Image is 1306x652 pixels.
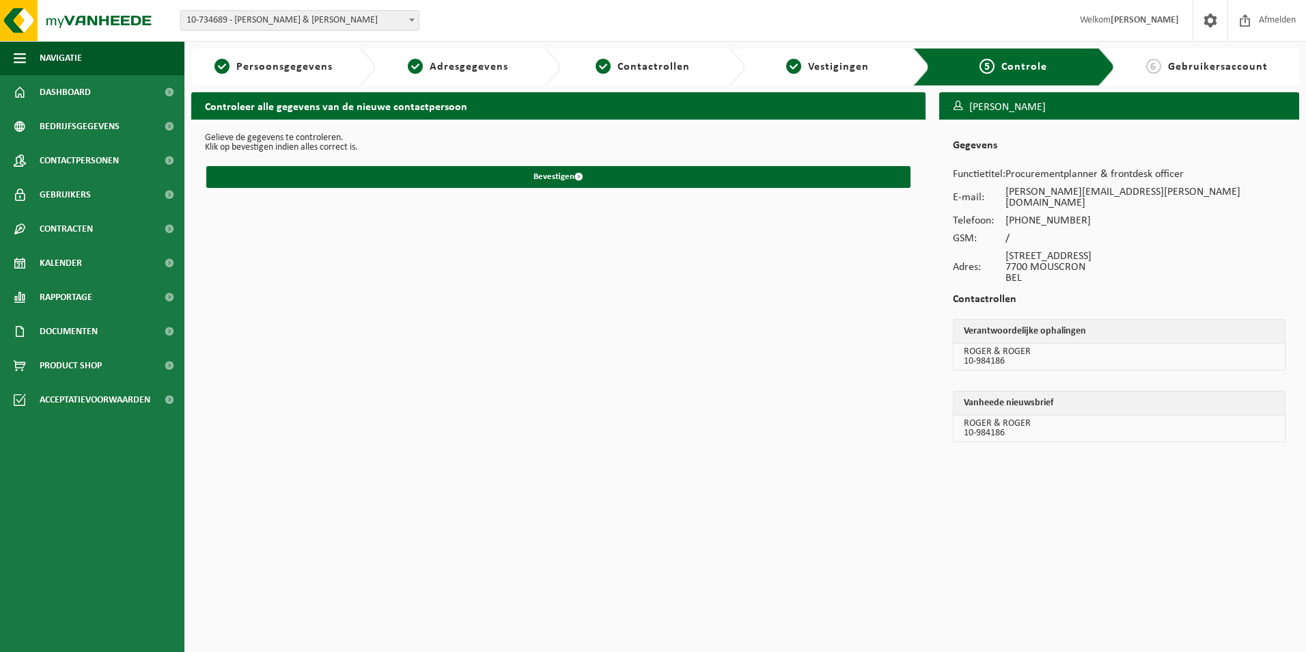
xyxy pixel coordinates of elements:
span: 4 [786,59,801,74]
td: Functietitel: [953,165,1005,183]
span: Controle [1001,62,1047,72]
span: Dashboard [40,75,91,109]
p: Klik op bevestigen indien alles correct is. [205,143,912,152]
button: Bevestigen [206,166,911,188]
span: Contactrollen [617,62,690,72]
span: Gebruikers [40,178,91,212]
h2: Contactrollen [953,294,1286,312]
span: Kalender [40,246,82,280]
td: ROGER & ROGER 10-984186 [954,416,1285,442]
span: 2 [408,59,423,74]
td: E-mail: [953,183,1005,212]
span: 10-734689 - ROGER & ROGER - MOUSCRON [180,10,419,31]
span: Contracten [40,212,93,246]
h3: [PERSON_NAME] [939,92,1299,122]
span: Acceptatievoorwaarden [40,383,150,417]
span: Contactpersonen [40,144,119,178]
h2: Controleer alle gegevens van de nieuwe contactpersoon [191,92,926,119]
span: 6 [1146,59,1161,74]
td: / [1005,230,1286,247]
a: 4Vestigingen [752,59,902,75]
strong: [PERSON_NAME] [1111,15,1179,25]
span: Rapportage [40,280,92,314]
td: ROGER & ROGER 10-984186 [954,344,1285,370]
td: [PHONE_NUMBER] [1005,212,1286,230]
td: Telefoon: [953,212,1005,230]
span: Bedrijfsgegevens [40,109,120,144]
span: Gebruikersaccount [1168,62,1268,72]
td: [STREET_ADDRESS] 7700 MOUSCRON BEL [1005,247,1286,287]
span: Product Shop [40,349,102,383]
span: Adresgegevens [430,62,508,72]
td: Procurementplanner & frontdesk officer [1005,165,1286,183]
a: 1Persoonsgegevens [198,59,348,75]
span: 3 [596,59,611,74]
td: [PERSON_NAME][EMAIL_ADDRESS][PERSON_NAME][DOMAIN_NAME] [1005,183,1286,212]
span: Vestigingen [808,62,869,72]
td: Adres: [953,247,1005,287]
span: Persoonsgegevens [236,62,333,72]
th: Vanheede nieuwsbrief [954,392,1285,416]
a: 2Adresgegevens [383,59,533,75]
span: 5 [980,59,995,74]
span: 10-734689 - ROGER & ROGER - MOUSCRON [181,11,419,30]
span: 1 [214,59,230,74]
p: Gelieve de gegevens te controleren. [205,133,912,143]
span: Navigatie [40,41,82,75]
h2: Gegevens [953,140,1286,159]
td: GSM: [953,230,1005,247]
a: 3Contactrollen [568,59,718,75]
span: Documenten [40,314,98,349]
th: Verantwoordelijke ophalingen [954,320,1285,344]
